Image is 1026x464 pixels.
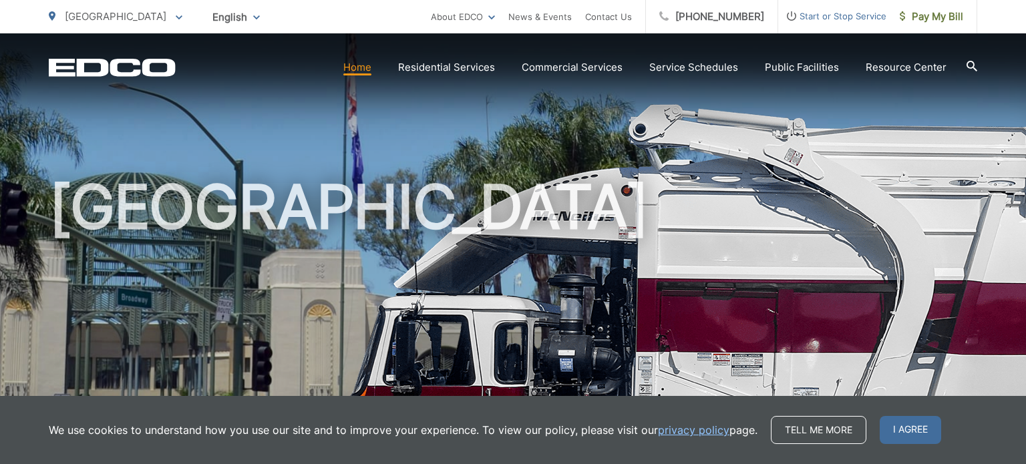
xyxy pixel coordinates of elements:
[343,59,371,75] a: Home
[866,59,947,75] a: Resource Center
[585,9,632,25] a: Contact Us
[649,59,738,75] a: Service Schedules
[522,59,623,75] a: Commercial Services
[880,416,941,444] span: I agree
[771,416,866,444] a: Tell me more
[765,59,839,75] a: Public Facilities
[900,9,963,25] span: Pay My Bill
[508,9,572,25] a: News & Events
[398,59,495,75] a: Residential Services
[658,422,729,438] a: privacy policy
[49,58,176,77] a: EDCD logo. Return to the homepage.
[431,9,495,25] a: About EDCO
[202,5,270,29] span: English
[49,422,757,438] p: We use cookies to understand how you use our site and to improve your experience. To view our pol...
[65,10,166,23] span: [GEOGRAPHIC_DATA]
